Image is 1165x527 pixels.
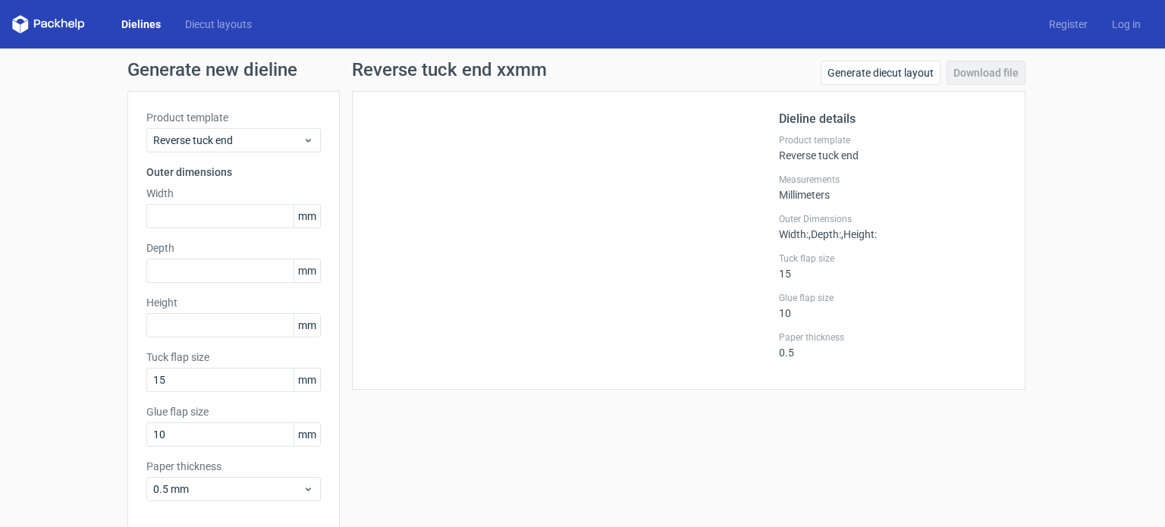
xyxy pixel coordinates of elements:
div: 15 [779,253,1006,280]
span: 0.5 mm [153,482,303,497]
span: , Depth : [809,228,841,240]
span: Width : [779,228,809,240]
div: 10 [779,292,1006,319]
h3: Outer dimensions [146,165,321,180]
label: Width [146,186,321,201]
label: Glue flap size [779,292,1006,304]
span: mm [294,423,320,446]
div: Millimeters [779,174,1006,201]
label: Tuck flap size [146,350,321,365]
span: , Height : [841,228,877,240]
label: Glue flap size [146,404,321,419]
label: Product template [779,134,1006,146]
span: mm [294,314,320,337]
label: Paper thickness [146,459,321,474]
label: Measurements [779,174,1006,186]
label: Height [146,295,321,310]
a: Generate diecut layout [821,61,940,85]
a: Diecut layouts [173,17,264,32]
a: Register [1037,17,1100,32]
div: 0.5 [779,331,1006,359]
label: Product template [146,110,321,125]
span: mm [294,259,320,282]
label: Tuck flap size [779,253,1006,265]
a: Log in [1100,17,1153,32]
label: Depth [146,240,321,256]
h1: Generate new dieline [127,61,1038,79]
span: mm [294,369,320,391]
h2: Dieline details [779,110,1006,128]
label: Paper thickness [779,331,1006,343]
div: Reverse tuck end [779,134,1006,162]
span: mm [294,205,320,227]
span: Reverse tuck end [153,133,303,148]
a: Dielines [109,17,173,32]
label: Outer Dimensions [779,213,1006,225]
h1: Reverse tuck end xxmm [352,61,547,79]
